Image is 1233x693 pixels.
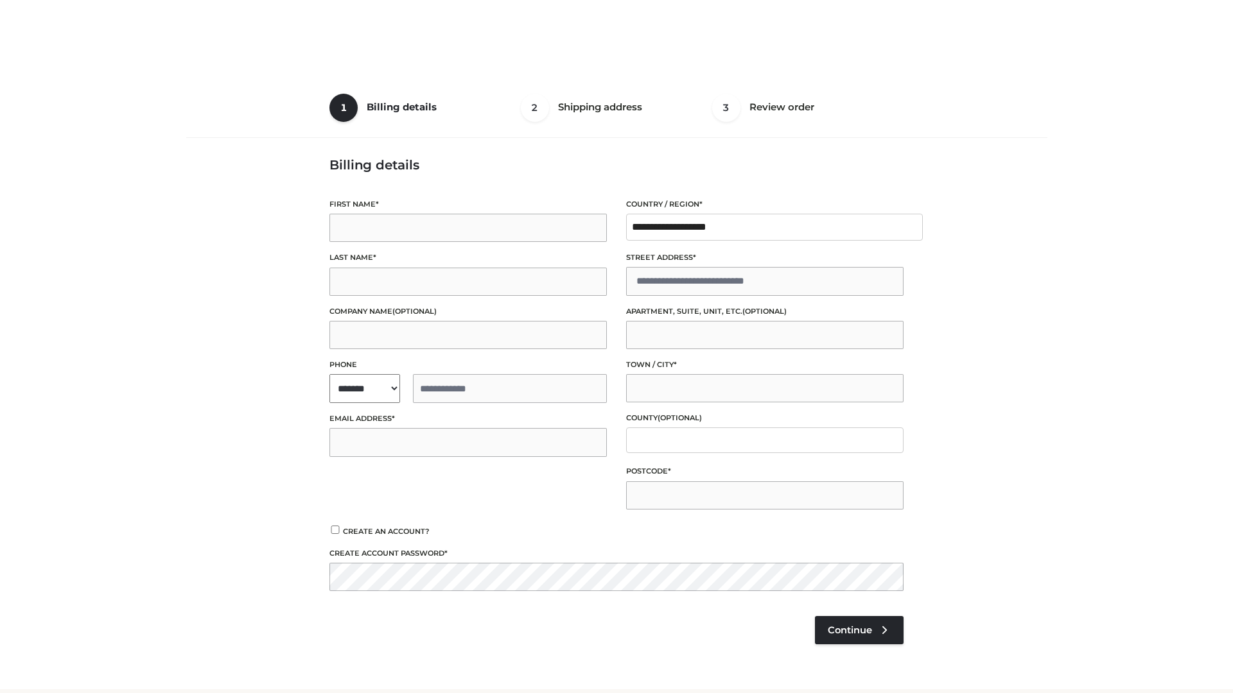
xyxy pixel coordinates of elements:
label: Phone [329,359,607,371]
label: Create account password [329,547,904,560]
label: Email address [329,413,607,425]
span: (optional) [658,413,702,422]
a: Continue [815,616,904,644]
span: Continue [828,624,872,636]
label: Town / City [626,359,904,371]
label: Apartment, suite, unit, etc. [626,305,904,318]
input: Create an account? [329,526,341,534]
label: Company name [329,305,607,318]
span: (optional) [742,307,787,316]
span: 1 [329,94,358,122]
span: Shipping address [558,101,642,113]
span: (optional) [392,307,437,316]
label: Country / Region [626,198,904,210]
span: Create an account? [343,527,430,536]
label: Street address [626,252,904,264]
label: Postcode [626,465,904,477]
span: 3 [712,94,740,122]
span: Billing details [367,101,437,113]
label: First name [329,198,607,210]
label: County [626,412,904,424]
h3: Billing details [329,157,904,173]
span: Review order [749,101,814,113]
span: 2 [521,94,549,122]
label: Last name [329,252,607,264]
